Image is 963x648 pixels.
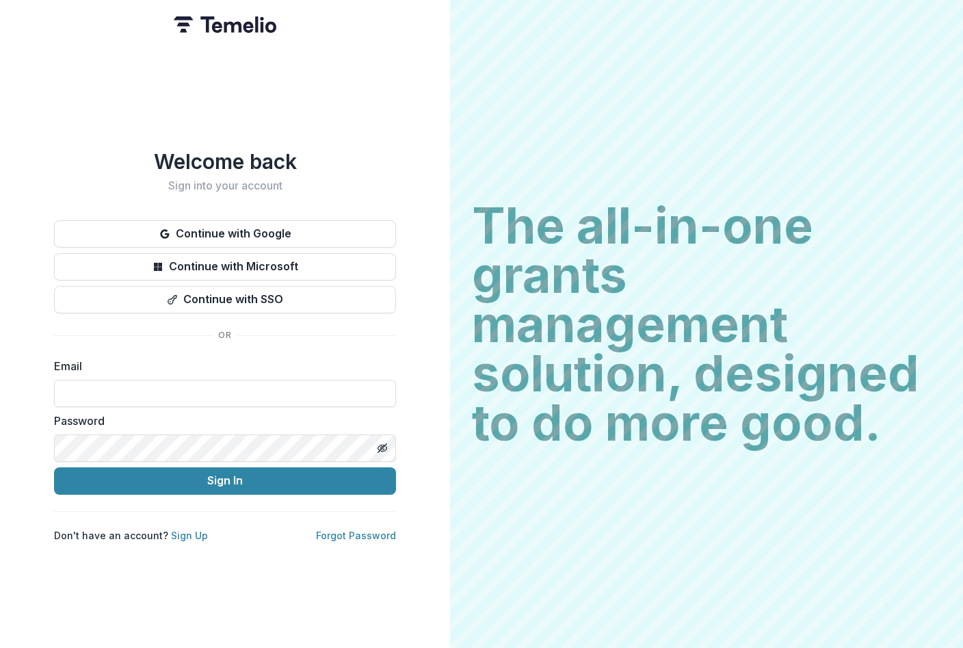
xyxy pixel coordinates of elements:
button: Toggle password visibility [371,437,393,459]
button: Sign In [54,467,396,495]
button: Continue with Microsoft [54,253,396,281]
p: Don't have an account? [54,528,208,543]
label: Email [54,358,388,374]
a: Forgot Password [316,530,396,541]
a: Sign Up [171,530,208,541]
img: Temelio [174,16,276,33]
h2: Sign into your account [54,179,396,192]
label: Password [54,413,388,429]
h1: Welcome back [54,149,396,174]
button: Continue with Google [54,220,396,248]
button: Continue with SSO [54,286,396,313]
